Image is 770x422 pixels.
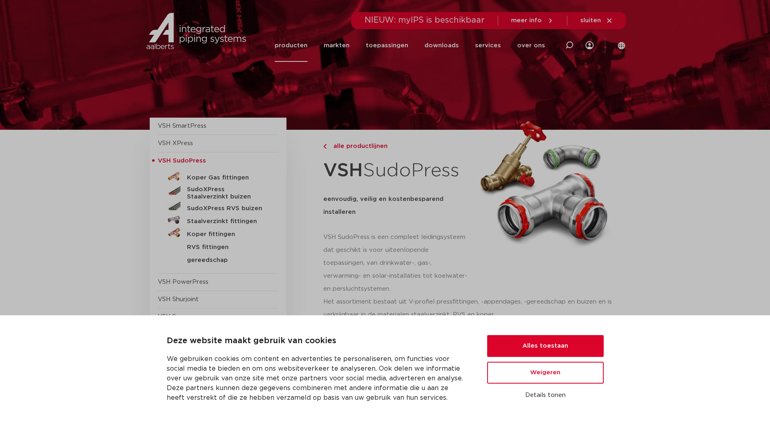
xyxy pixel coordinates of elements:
a: SudoXPress RVS buizen [158,200,278,213]
a: VSH Super [158,314,190,320]
a: sluiten [580,17,613,24]
nav: Menu [275,29,545,62]
span: alle productlijnen [329,143,388,149]
h5: Staalverzinkt fittingen [187,218,267,225]
a: RVS fittingen [158,239,278,252]
a: downloads [424,29,459,62]
span: VSH SudoPress [158,158,206,164]
h5: gereedschap [187,257,267,264]
a: VSH PowerPress [158,279,208,285]
a: VSH SmartPress [158,123,206,129]
a: markten [324,29,350,62]
h5: SudoXPress Staalverzinkt buizen [187,186,267,200]
a: meer info [511,17,554,24]
span: meer info [511,17,542,23]
a: SudoXPress Staalverzinkt buizen [158,183,278,200]
a: VSH Shurjoint [158,296,199,302]
div: my IPS [585,29,594,62]
a: services [475,29,501,62]
h5: Koper fittingen [187,231,267,238]
span: sluiten [580,17,601,23]
button: Alles toestaan [487,335,604,357]
p: Het assortiment bestaat uit V-profiel pressfittingen, -appendages, -gereedschap en buizen en is v... [323,295,621,321]
a: producten [275,29,308,62]
a: over ons [517,29,545,62]
strong: eenvoudig, veilig en kostenbesparend installeren [323,196,443,215]
h1: SudoPress [323,155,470,186]
a: Koper fittingen [158,226,278,239]
h5: RVS fittingen [187,244,267,251]
span: NIEUW: myIPS is beschikbaar [365,16,485,24]
a: Staalverzinkt fittingen [158,213,278,226]
button: Details tonen [487,388,604,402]
p: Deze website maakt gebruik van cookies [167,335,468,348]
h5: SudoXPress RVS buizen [187,205,267,212]
a: VSH XPress [158,140,193,146]
button: Weigeren [487,362,604,384]
p: VSH SudoPress is een compleet leidingsysteem dat geschikt is voor uiteenlopende toepassingen, van... [323,231,470,295]
a: Koper Gas fittingen [158,170,278,183]
h5: Koper Gas fittingen [187,174,267,181]
a: alle productlijnen [323,141,470,151]
img: chevron-right.svg [323,144,327,149]
p: We gebruiken cookies om content en advertenties te personaliseren, om functies voor social media ... [167,354,468,403]
a: gereedschap [158,252,278,265]
strong: VSH [323,161,363,180]
a: toepassingen [366,29,408,62]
